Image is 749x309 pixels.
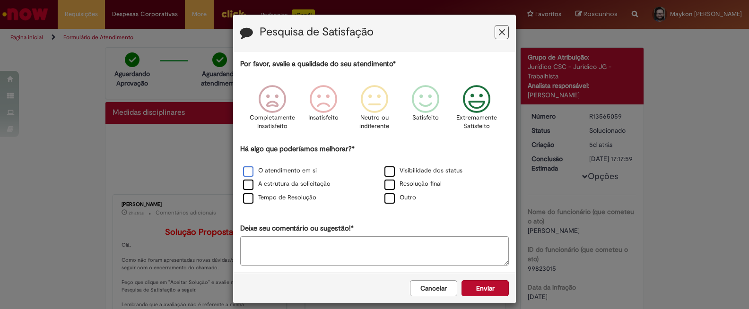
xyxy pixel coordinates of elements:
[240,144,509,205] div: Há algo que poderíamos melhorar?*
[350,78,399,143] div: Neutro ou indiferente
[240,59,396,69] label: Por favor, avalie a qualidade do seu atendimento*
[410,280,457,296] button: Cancelar
[401,78,450,143] div: Satisfeito
[243,166,317,175] label: O atendimento em si
[412,113,439,122] p: Satisfeito
[243,180,331,189] label: A estrutura da solicitação
[456,113,497,131] p: Extremamente Satisfeito
[384,180,442,189] label: Resolução final
[357,113,392,131] p: Neutro ou indiferente
[260,26,374,38] label: Pesquisa de Satisfação
[240,223,354,233] label: Deixe seu comentário ou sugestão!*
[248,78,296,143] div: Completamente Insatisfeito
[308,113,339,122] p: Insatisfeito
[250,113,295,131] p: Completamente Insatisfeito
[462,280,509,296] button: Enviar
[243,193,316,202] label: Tempo de Resolução
[384,193,416,202] label: Outro
[299,78,348,143] div: Insatisfeito
[453,78,501,143] div: Extremamente Satisfeito
[384,166,462,175] label: Visibilidade dos status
